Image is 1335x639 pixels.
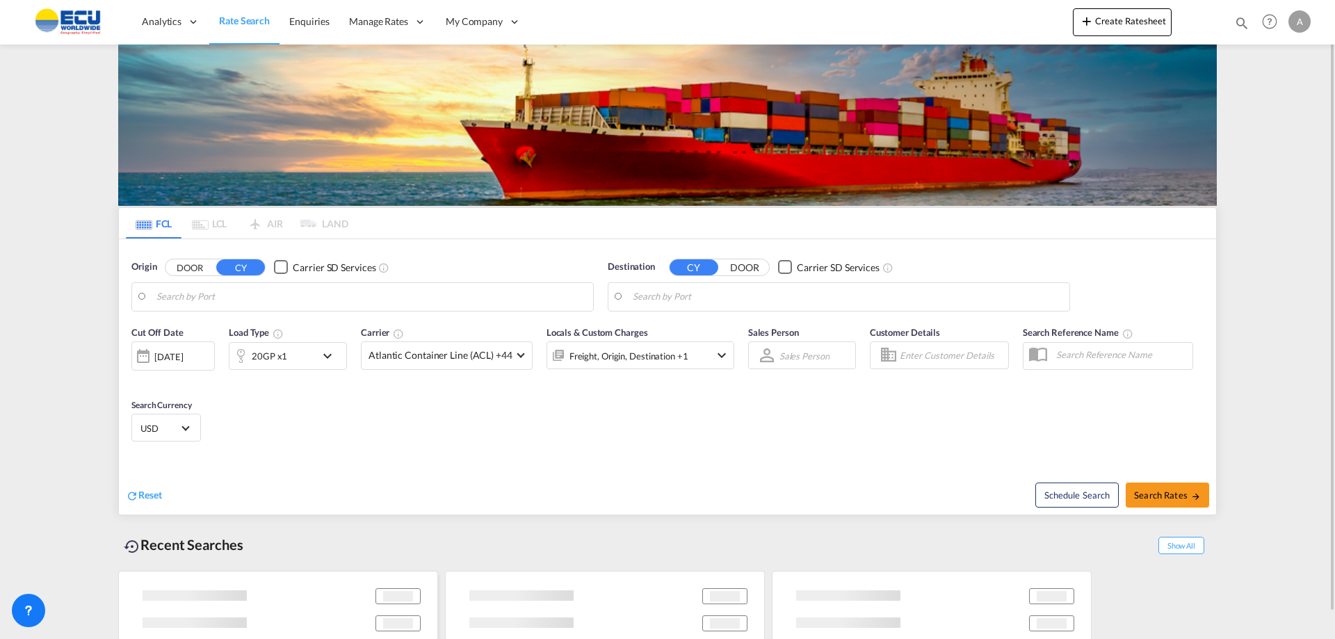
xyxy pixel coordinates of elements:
md-icon: icon-chevron-down [713,347,730,364]
div: Carrier SD Services [293,261,375,275]
md-datepicker: Select [131,369,142,388]
span: Search Rates [1134,490,1201,501]
md-icon: The selected Trucker/Carrierwill be displayed in the rate results If the rates are from another f... [393,328,404,339]
img: LCL+%26+FCL+BACKGROUND.png [118,45,1217,206]
md-checkbox: Checkbox No Ink [778,260,880,275]
span: Customer Details [870,327,940,338]
md-icon: icon-plus 400-fg [1078,13,1095,29]
span: Cut Off Date [131,327,184,338]
div: icon-refreshReset [126,488,162,503]
button: CY [670,259,718,275]
img: 6cccb1402a9411edb762cf9624ab9cda.png [21,6,115,38]
div: Freight Origin Destination Factory Stuffingicon-chevron-down [547,341,734,369]
div: [DATE] [154,350,183,363]
span: Locals & Custom Charges [547,327,648,338]
span: Sales Person [748,327,799,338]
md-icon: icon-backup-restore [124,538,140,555]
md-icon: Unchecked: Search for CY (Container Yard) services for all selected carriers.Checked : Search for... [378,262,389,273]
button: icon-plus 400-fgCreate Ratesheet [1073,8,1172,36]
span: USD [140,422,179,435]
md-icon: icon-refresh [126,490,138,502]
div: Help [1258,10,1288,35]
span: Analytics [142,15,181,29]
span: My Company [446,15,503,29]
span: Enquiries [289,15,330,27]
div: Origin DOOR CY Checkbox No InkUnchecked: Search for CY (Container Yard) services for all selected... [119,239,1216,515]
span: Search Reference Name [1023,327,1133,338]
span: Help [1258,10,1281,33]
div: 20GP x1 [252,346,287,366]
md-icon: Your search will be saved by the below given name [1122,328,1133,339]
button: Search Ratesicon-arrow-right [1126,483,1209,508]
div: Recent Searches [118,529,249,560]
div: A [1288,10,1311,33]
div: [DATE] [131,341,215,371]
div: Carrier SD Services [797,261,880,275]
div: 20GP x1icon-chevron-down [229,342,347,370]
input: Search by Port [156,286,586,307]
span: Rate Search [219,15,270,26]
md-checkbox: Checkbox No Ink [274,260,375,275]
md-icon: icon-arrow-right [1191,492,1201,501]
button: Note: By default Schedule search will only considerorigin ports, destination ports and cut off da... [1035,483,1119,508]
md-select: Sales Person [778,346,831,366]
span: Manage Rates [349,15,408,29]
span: Destination [608,260,655,274]
md-select: Select Currency: $ USDUnited States Dollar [139,418,193,438]
span: Reset [138,489,162,501]
div: Freight Origin Destination Factory Stuffing [569,346,688,366]
input: Enter Customer Details [900,345,1004,366]
md-icon: icon-magnify [1234,15,1249,31]
md-icon: icon-information-outline [273,328,284,339]
div: icon-magnify [1234,15,1249,36]
md-icon: Unchecked: Search for CY (Container Yard) services for all selected carriers.Checked : Search for... [882,262,893,273]
input: Search Reference Name [1049,344,1192,365]
span: Load Type [229,327,284,338]
span: Atlantic Container Line (ACL) +44 [369,348,512,362]
button: CY [216,259,265,275]
md-icon: icon-chevron-down [319,348,343,364]
md-pagination-wrapper: Use the left and right arrow keys to navigate between tabs [126,208,348,238]
button: DOOR [165,259,214,275]
span: Search Currency [131,400,192,410]
span: Origin [131,260,156,274]
button: DOOR [720,259,769,275]
span: Show All [1158,537,1204,554]
md-tab-item: FCL [126,208,181,238]
input: Search by Port [633,286,1062,307]
span: Carrier [361,327,404,338]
